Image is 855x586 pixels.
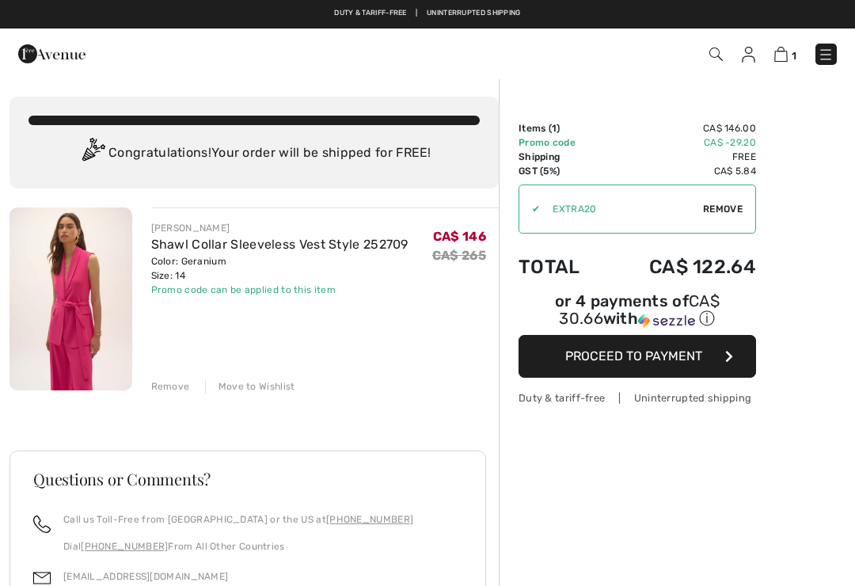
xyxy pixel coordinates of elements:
span: Proceed to Payment [565,348,702,363]
div: Congratulations! Your order will be shipped for FREE! [28,138,480,169]
td: Items ( ) [519,121,605,135]
span: 1 [552,123,557,134]
div: Remove [151,379,190,394]
div: Duty & tariff-free | Uninterrupted shipping [519,390,756,405]
img: Search [709,48,723,61]
img: Menu [818,47,834,63]
span: CA$ 146 [433,229,486,244]
img: My Info [742,47,755,63]
div: or 4 payments of with [519,294,756,329]
div: ✔ [519,202,540,216]
img: call [33,516,51,533]
td: Free [605,150,756,164]
s: CA$ 265 [432,248,486,263]
a: 1ère Avenue [18,45,85,60]
div: or 4 payments ofCA$ 30.66withSezzle Click to learn more about Sezzle [519,294,756,335]
img: Congratulation2.svg [77,138,108,169]
a: [PHONE_NUMBER] [326,514,413,525]
img: Sezzle [638,314,695,328]
td: Shipping [519,150,605,164]
img: Shopping Bag [774,47,788,62]
div: Move to Wishlist [205,379,295,394]
td: Promo code [519,135,605,150]
p: Call us Toll-Free from [GEOGRAPHIC_DATA] or the US at [63,512,413,527]
span: CA$ 30.66 [559,291,720,328]
a: Shawl Collar Sleeveless Vest Style 252709 [151,237,408,252]
td: CA$ 146.00 [605,121,756,135]
td: CA$ -29.20 [605,135,756,150]
div: [PERSON_NAME] [151,221,408,235]
h3: Questions or Comments? [33,471,462,487]
input: Promo code [540,185,703,233]
td: GST (5%) [519,164,605,178]
td: Total [519,240,605,294]
td: CA$ 5.84 [605,164,756,178]
span: Remove [703,202,743,216]
div: Promo code can be applied to this item [151,283,408,297]
a: [EMAIL_ADDRESS][DOMAIN_NAME] [63,571,228,582]
a: [PHONE_NUMBER] [81,541,168,552]
p: Dial From All Other Countries [63,539,413,554]
div: Color: Geranium Size: 14 [151,254,408,283]
img: 1ère Avenue [18,38,85,70]
img: Shawl Collar Sleeveless Vest Style 252709 [9,207,132,390]
a: 1 [774,44,796,63]
td: CA$ 122.64 [605,240,756,294]
span: 1 [792,50,796,62]
button: Proceed to Payment [519,335,756,378]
